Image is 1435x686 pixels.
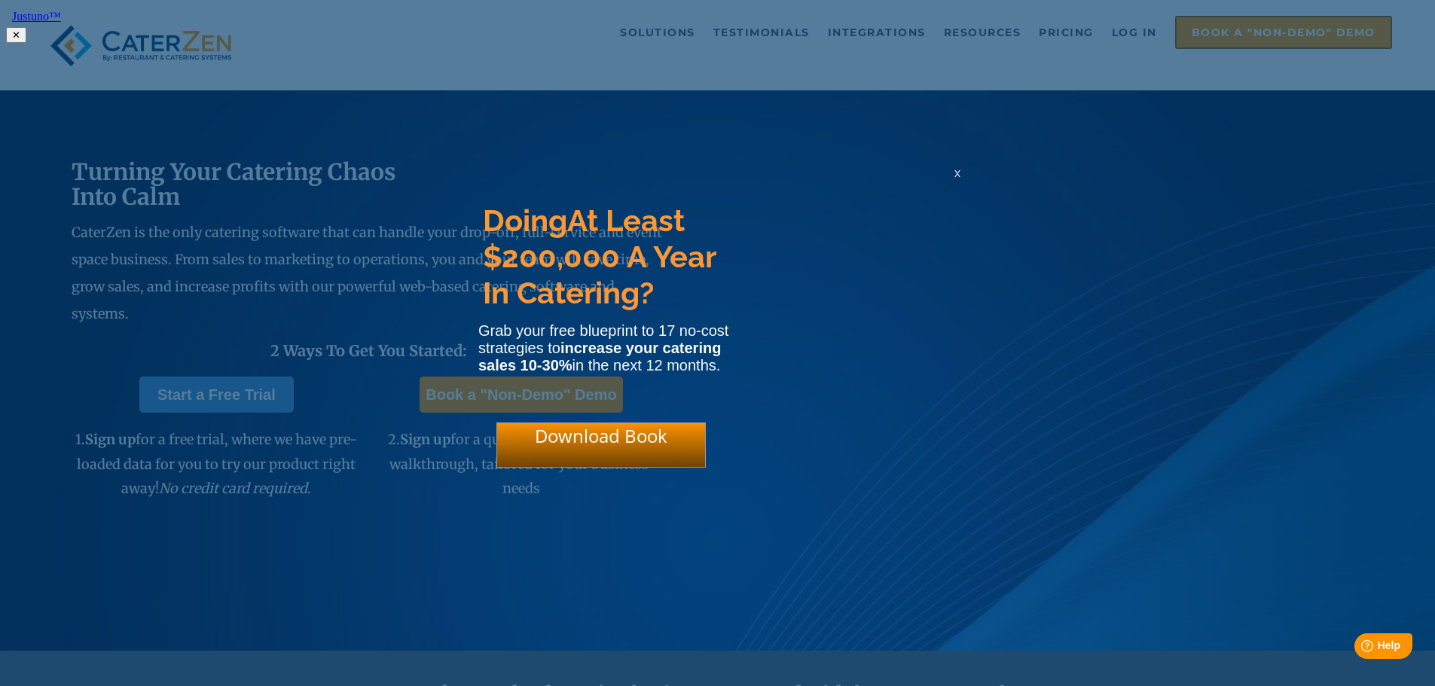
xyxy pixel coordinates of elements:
[6,27,26,43] button: ✕
[945,166,969,196] div: x
[954,166,960,180] span: x
[478,322,728,373] span: Grab your free blueprint to 17 no-cost strategies to in the next 12 months.
[535,423,667,448] span: Download Book
[478,340,721,373] strong: increase your catering sales 10-30%
[483,203,567,238] span: Doing
[1301,627,1418,669] iframe: Help widget launcher
[496,422,706,468] div: Download Book
[483,203,716,310] span: At Least $200,000 A Year In Catering?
